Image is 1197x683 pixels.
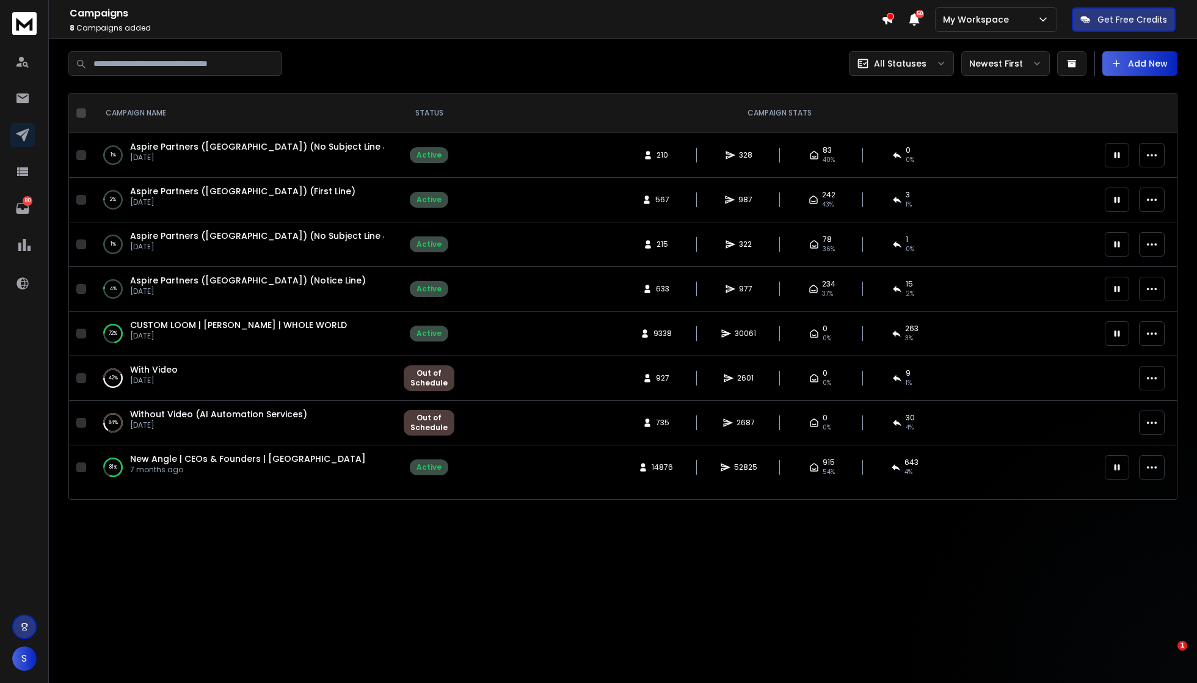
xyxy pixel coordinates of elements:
[130,376,178,385] p: [DATE]
[12,646,37,671] button: S
[823,244,835,254] span: 36 %
[906,155,914,165] span: 0 %
[823,334,831,343] span: 0%
[110,283,117,295] p: 4 %
[906,235,908,244] span: 1
[130,230,444,242] a: Aspire Partners ([GEOGRAPHIC_DATA]) (No Subject Line & Notice Line)
[906,279,913,289] span: 15
[91,93,396,133] th: CAMPAIGN NAME
[91,267,396,312] td: 4%Aspire Partners ([GEOGRAPHIC_DATA]) (Notice Line)[DATE]
[396,93,462,133] th: STATUS
[91,133,396,178] td: 1%Aspire Partners ([GEOGRAPHIC_DATA]) (No Subject Line & First Line)[DATE]
[91,445,396,490] td: 81%New Angle | CEOs & Founders | [GEOGRAPHIC_DATA]7 months ago
[91,356,396,401] td: 42%With Video[DATE]
[906,190,910,200] span: 3
[822,279,835,289] span: 234
[130,197,355,207] p: [DATE]
[737,373,754,383] span: 2601
[1097,13,1167,26] p: Get Free Credits
[1177,641,1187,651] span: 1
[823,413,828,423] span: 0
[656,284,669,294] span: 633
[410,368,448,388] div: Out of Schedule
[130,141,434,153] a: Aspire Partners ([GEOGRAPHIC_DATA]) (No Subject Line & First Line)
[130,465,366,475] p: 7 months ago
[130,319,347,331] span: CUSTOM LOOM | [PERSON_NAME] | WHOLE WORLD
[10,196,35,221] a: 80
[109,461,117,473] p: 81 %
[12,12,37,35] img: logo
[657,239,669,249] span: 215
[737,418,755,428] span: 2687
[739,239,752,249] span: 322
[1102,51,1177,76] button: Add New
[822,190,835,200] span: 242
[130,274,366,287] a: Aspire Partners ([GEOGRAPHIC_DATA]) (Notice Line)
[91,312,396,356] td: 72%CUSTOM LOOM | [PERSON_NAME] | WHOLE WORLD[DATE]
[130,363,178,376] a: With Video
[823,324,828,334] span: 0
[109,417,118,429] p: 84 %
[822,200,834,210] span: 43 %
[906,200,912,210] span: 1 %
[905,334,913,343] span: 3 %
[823,235,832,244] span: 78
[739,150,752,160] span: 328
[906,378,912,388] span: 1 %
[70,23,881,33] p: Campaigns added
[70,6,881,21] h1: Campaigns
[1152,641,1182,670] iframe: Intercom live chat
[874,57,926,70] p: All Statuses
[70,23,75,33] span: 8
[417,195,442,205] div: Active
[906,145,911,155] span: 0
[417,239,442,249] div: Active
[652,462,673,472] span: 14876
[906,423,914,433] span: 4 %
[735,329,756,338] span: 30061
[823,467,835,477] span: 54 %
[739,284,752,294] span: 977
[23,196,32,206] p: 80
[823,368,828,378] span: 0
[657,150,669,160] span: 210
[417,329,442,338] div: Active
[653,329,672,338] span: 9338
[943,13,1014,26] p: My Workspace
[906,413,915,423] span: 30
[823,378,831,388] span: 0%
[109,372,118,384] p: 42 %
[130,408,307,420] span: Without Video (AI Automation Services)
[111,238,116,250] p: 1 %
[91,401,396,445] td: 84%Without Video (AI Automation Services)[DATE]
[823,458,835,467] span: 915
[91,178,396,222] td: 2%Aspire Partners ([GEOGRAPHIC_DATA]) (First Line)[DATE]
[130,185,355,197] a: Aspire Partners ([GEOGRAPHIC_DATA]) (First Line)
[410,413,448,433] div: Out of Schedule
[130,153,384,163] p: [DATE]
[417,462,442,472] div: Active
[823,423,831,433] span: 0%
[417,150,442,160] div: Active
[905,324,919,334] span: 263
[130,331,347,341] p: [DATE]
[906,368,911,378] span: 9
[738,195,752,205] span: 987
[906,244,914,254] span: 0 %
[111,149,116,161] p: 1 %
[823,145,832,155] span: 83
[906,289,914,299] span: 2 %
[823,155,835,165] span: 40 %
[109,327,117,340] p: 72 %
[1072,7,1176,32] button: Get Free Credits
[655,195,669,205] span: 567
[91,222,396,267] td: 1%Aspire Partners ([GEOGRAPHIC_DATA]) (No Subject Line & Notice Line)[DATE]
[130,420,307,430] p: [DATE]
[130,453,366,465] a: New Angle | CEOs & Founders | [GEOGRAPHIC_DATA]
